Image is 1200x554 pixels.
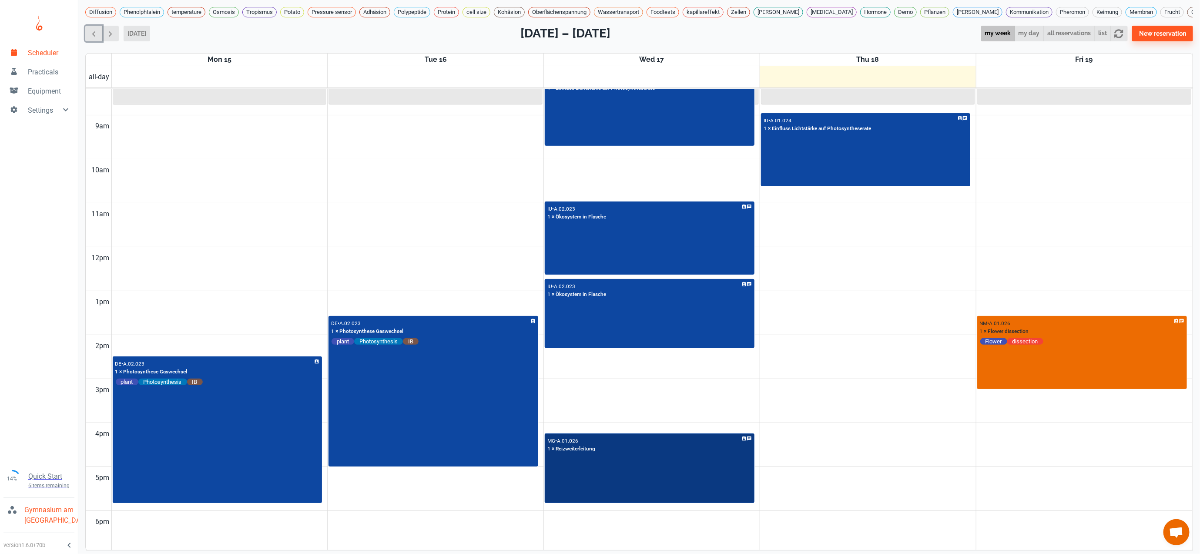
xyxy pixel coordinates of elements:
div: [PERSON_NAME] [754,7,803,17]
span: plant [116,378,138,386]
p: 1 × Einfluss Lichtstärke auf Photosyntheserate [764,125,871,133]
div: Frucht [1160,7,1184,17]
span: Protein [434,8,459,17]
p: DE • [331,320,339,326]
span: kapillareffekt [683,8,723,17]
p: A.02.023 [339,320,361,326]
span: Adhäsion [360,8,390,17]
p: A.01.026 [557,438,578,444]
a: September 17, 2025 [637,54,666,66]
div: [PERSON_NAME] [953,7,1002,17]
div: Demo [894,7,917,17]
span: Foodtests [647,8,679,17]
div: 10am [90,159,111,181]
button: New reservation [1132,26,1193,41]
span: [PERSON_NAME] [953,8,1002,17]
button: Next week [102,26,119,42]
span: Membran [1126,8,1156,17]
div: 6pm [94,511,111,533]
div: 12pm [90,247,111,269]
span: dissection [1007,338,1043,345]
div: [MEDICAL_DATA] [807,7,857,17]
span: IB [403,338,419,345]
span: Oberflächenspannung [529,8,590,17]
p: A.01.024 [770,118,791,124]
p: 1 × Photosynthese Gaswechsel [115,368,188,376]
div: Diffusion [85,7,116,17]
div: Phenolphtalein [120,7,164,17]
div: Wassertransport [594,7,643,17]
span: Frucht [1161,8,1183,17]
span: Pressure sensor [308,8,355,17]
div: Membran [1126,7,1157,17]
div: Kohäsion [494,7,525,17]
span: Osmosis [209,8,238,17]
span: Polypeptide [394,8,430,17]
a: September 18, 2025 [855,54,881,66]
span: Wassertransport [594,8,643,17]
div: Adhäsion [359,7,390,17]
div: Chat öffnen [1163,519,1190,545]
p: A.02.023 [554,283,575,289]
span: plant [332,338,354,345]
p: 1 × Ökosystem in Flasche [547,213,606,221]
button: list [1094,26,1111,42]
div: Osmosis [209,7,239,17]
p: IU • [547,206,554,212]
span: Flower [980,338,1007,345]
p: A.02.023 [124,361,145,367]
span: IB [187,378,203,386]
div: cell size [463,7,490,17]
h2: [DATE] – [DATE] [520,24,610,43]
div: Zellen [727,7,750,17]
button: my week [981,26,1015,42]
p: 1 × Photosynthese Gaswechsel [331,328,403,336]
div: Potato [280,7,304,17]
p: DE • [115,361,124,367]
div: Keimung [1093,7,1122,17]
button: my day [1015,26,1044,42]
div: Kommunikation [1006,7,1053,17]
button: [DATE] [124,26,150,41]
div: 11am [90,203,111,225]
a: September 19, 2025 [1074,54,1095,66]
span: [PERSON_NAME] [754,8,803,17]
p: IU • [547,283,554,289]
div: Protein [434,7,459,17]
span: Photosynthesis [354,338,403,345]
div: Foodtests [647,7,679,17]
p: 1 × Reizweiterleitung [547,445,595,453]
div: 5pm [94,467,111,489]
div: Hormone [860,7,891,17]
p: IU • [764,118,770,124]
div: Polypeptide [394,7,430,17]
span: Potato [281,8,304,17]
span: Kohäsion [494,8,524,17]
span: Zellen [727,8,750,17]
p: 1 × Ökosystem in Flasche [547,291,606,299]
div: 9am [94,115,111,137]
span: all-day [87,72,111,82]
span: Diffusion [86,8,116,17]
div: Pflanzen [920,7,949,17]
div: 4pm [94,423,111,445]
span: Demo [895,8,916,17]
button: all reservations [1043,26,1095,42]
p: NM • [980,320,989,326]
span: Keimung [1093,8,1122,17]
p: A.02.023 [554,206,575,212]
div: Pheromon [1056,7,1089,17]
div: 3pm [94,379,111,401]
div: kapillareffekt [683,7,724,17]
p: A.01.026 [989,320,1011,326]
button: refresh [1110,26,1127,42]
a: September 15, 2025 [206,54,233,66]
div: Tropismus [242,7,277,17]
div: Pressure sensor [308,7,356,17]
span: Kommunikation [1006,8,1052,17]
button: Previous week [85,26,102,42]
span: cell size [463,8,490,17]
a: September 16, 2025 [423,54,449,66]
span: Pheromon [1056,8,1089,17]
